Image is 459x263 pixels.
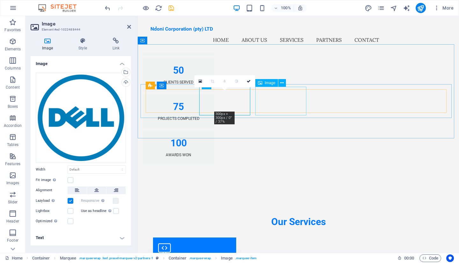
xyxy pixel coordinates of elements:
[31,38,67,51] h4: Image
[6,219,19,224] p: Header
[79,254,153,262] span: . marquee-wrap .test .preset-marquee-v2-partners-1
[36,176,68,184] label: Fit image
[404,254,414,262] span: 00 00
[194,75,207,87] a: Select files from the file manager, stock photos, or upload file(s)
[42,27,118,33] h3: Element #ed-1022488444
[221,254,232,262] span: Click to select. Double-click to edit
[377,4,385,12] button: pages
[5,161,20,166] p: Features
[243,75,255,87] a: Confirm ( Ctrl ⏎ )
[31,230,131,245] h4: Text
[104,4,111,12] button: undo
[36,168,68,171] label: Width
[365,4,372,12] button: design
[397,254,414,262] h6: Session time
[417,4,424,12] i: Publish
[36,186,68,194] label: Alignment
[36,197,68,205] label: Lazyload
[235,254,257,262] span: . marquee-item
[271,4,294,12] button: 100%
[416,3,426,13] button: publish
[419,254,441,262] button: Code
[37,4,84,12] img: Editor Logo
[36,217,68,225] label: Optimized
[101,38,131,51] h4: Link
[32,254,50,262] span: Click to select. Double-click to edit
[168,4,175,12] i: Save (Ctrl+S)
[422,254,438,262] span: Code
[265,81,275,85] span: Image
[431,3,456,13] button: More
[6,85,20,90] p: Content
[390,4,397,12] i: Navigator
[409,256,410,260] span: :
[6,180,19,186] p: Images
[81,197,113,205] label: Responsive
[281,4,291,12] h6: 100%
[81,207,113,215] label: Use as headline
[7,238,18,243] p: Footer
[377,4,385,12] i: Pages (Ctrl+Alt+S)
[390,4,398,12] button: navigator
[155,4,162,12] button: reload
[5,66,21,71] p: Columns
[4,27,21,33] p: Favorites
[5,47,21,52] p: Elements
[104,4,111,12] i: Undo: Change image (Ctrl+Z)
[5,254,23,262] a: Click to cancel selection. Double-click to open Pages
[207,75,219,87] a: Crop mode
[31,56,131,68] h4: Image
[60,254,76,262] span: Click to select. Double-click to edit
[169,254,186,262] span: Click to select. Double-click to edit
[36,73,126,163] div: Dell_Logo.svg-88N1zR2nuob5zuuQE45KtQ.png
[446,254,454,262] button: Usercentrics
[297,5,303,11] i: On resize automatically adjust zoom level to fit chosen device.
[36,207,68,215] label: Lightbox
[219,75,231,87] a: Blur
[433,5,454,11] span: More
[42,21,131,27] h2: Image
[8,104,18,109] p: Boxes
[8,200,18,205] p: Slider
[67,38,101,51] h4: Style
[155,4,162,12] i: Reload page
[189,254,211,262] span: . marquee-wrap
[403,4,410,12] i: AI Writer
[365,4,372,12] i: Design (Ctrl+Alt+Y)
[156,256,159,260] i: This element is a customizable preset
[4,123,22,128] p: Accordion
[167,4,175,12] button: save
[32,254,257,262] nav: breadcrumb
[231,75,243,87] a: Greyscale
[7,142,18,147] p: Tables
[403,4,411,12] button: text_generator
